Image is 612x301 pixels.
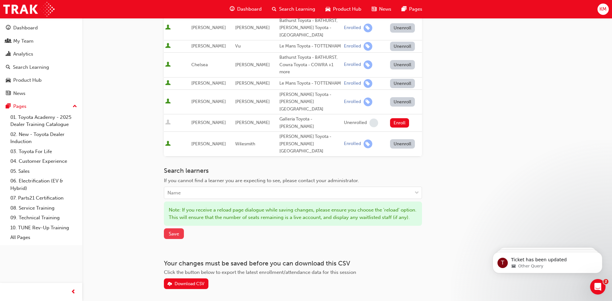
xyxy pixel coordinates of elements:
[164,269,356,275] span: Click the button below to export the latest enrollment/attendance data for this session
[8,233,80,243] a: All Pages
[6,25,11,31] span: guage-icon
[344,120,367,126] div: Unenrolled
[8,203,80,213] a: 08. Service Training
[390,139,415,149] button: Unenroll
[6,65,10,70] span: search-icon
[235,141,255,147] span: Wilesmith
[165,141,171,147] span: User is active
[344,80,361,87] div: Enrolled
[409,5,422,13] span: Pages
[369,119,378,127] span: learningRecordVerb_NONE-icon
[8,130,80,147] a: 02. New - Toyota Dealer Induction
[71,288,76,296] span: prev-icon
[3,48,80,60] a: Analytics
[13,50,33,58] div: Analytics
[320,3,366,16] a: car-iconProduct Hub
[344,62,361,68] div: Enrolled
[333,5,361,13] span: Product Hub
[13,103,26,110] div: Pages
[13,90,25,97] div: News
[191,120,226,125] span: [PERSON_NAME]
[169,231,179,237] span: Save
[191,141,226,147] span: [PERSON_NAME]
[272,5,276,13] span: search-icon
[3,35,80,47] a: My Team
[175,281,205,286] div: Download CSV
[237,5,262,13] span: Dashboard
[364,60,372,69] span: learningRecordVerb_ENROLL-icon
[396,3,427,16] a: pages-iconPages
[6,104,11,109] span: pages-icon
[603,279,608,284] span: 2
[415,189,419,197] span: down-icon
[279,91,341,113] div: [PERSON_NAME] Toyota - [PERSON_NAME][GEOGRAPHIC_DATA]
[390,23,415,33] button: Unenroll
[13,37,34,45] div: My Team
[230,5,235,13] span: guage-icon
[3,2,55,16] img: Trak
[13,77,42,84] div: Product Hub
[279,17,341,39] div: Bathurst Toyota - BATHURST, [PERSON_NAME] Toyota - [GEOGRAPHIC_DATA]
[364,98,372,106] span: learningRecordVerb_ENROLL-icon
[372,5,376,13] span: news-icon
[235,99,270,104] span: [PERSON_NAME]
[164,178,359,183] span: If you cannot find a learner you are expecting to see, please contact your administrator.
[8,147,80,157] a: 03. Toyota For Life
[3,74,80,86] a: Product Hub
[167,282,172,287] span: download-icon
[344,25,361,31] div: Enrolled
[165,62,171,68] span: User is active
[235,120,270,125] span: [PERSON_NAME]
[165,80,171,87] span: User is active
[597,4,609,15] button: KM
[279,133,341,155] div: [PERSON_NAME] Toyota - [PERSON_NAME][GEOGRAPHIC_DATA]
[225,3,267,16] a: guage-iconDashboard
[344,43,361,49] div: Enrolled
[191,25,226,30] span: [PERSON_NAME]
[6,38,11,44] span: people-icon
[191,80,226,86] span: [PERSON_NAME]
[3,100,80,112] button: Pages
[8,223,80,233] a: 10. TUNE Rev-Up Training
[279,54,341,76] div: Bathurst Toyota - BATHURST, Cowra Toyota - COWRA +1 more
[599,5,607,13] span: KM
[402,5,406,13] span: pages-icon
[164,228,184,239] button: Save
[344,141,361,147] div: Enrolled
[8,213,80,223] a: 09. Technical Training
[366,3,396,16] a: news-iconNews
[167,189,181,197] div: Name
[483,238,612,284] iframe: Intercom notifications message
[165,25,171,31] span: User is active
[164,202,422,226] div: Note: If you receive a reload page dialogue while saving changes, please ensure you choose the 'r...
[191,62,208,67] span: Chelsea
[3,61,80,73] a: Search Learning
[364,79,372,88] span: learningRecordVerb_ENROLL-icon
[13,64,49,71] div: Search Learning
[73,102,77,111] span: up-icon
[6,78,11,83] span: car-icon
[390,97,415,107] button: Unenroll
[165,119,171,126] span: User is inactive
[344,99,361,105] div: Enrolled
[6,51,11,57] span: chart-icon
[164,260,422,267] h3: Your changes must be saved before you can download this CSV
[8,112,80,130] a: 01. Toyota Academy - 2025 Dealer Training Catalogue
[390,42,415,51] button: Unenroll
[590,279,606,295] iframe: Intercom live chat
[267,3,320,16] a: search-iconSearch Learning
[326,5,330,13] span: car-icon
[235,43,241,49] span: Vu
[165,99,171,105] span: User is active
[364,140,372,148] span: learningRecordVerb_ENROLL-icon
[3,22,80,34] a: Dashboard
[165,43,171,49] span: User is active
[164,278,208,289] button: Download CSV
[279,43,341,50] div: Le Mans Toyota - TOTTENHAM
[164,167,422,174] h3: Search learners
[8,156,80,166] a: 04. Customer Experience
